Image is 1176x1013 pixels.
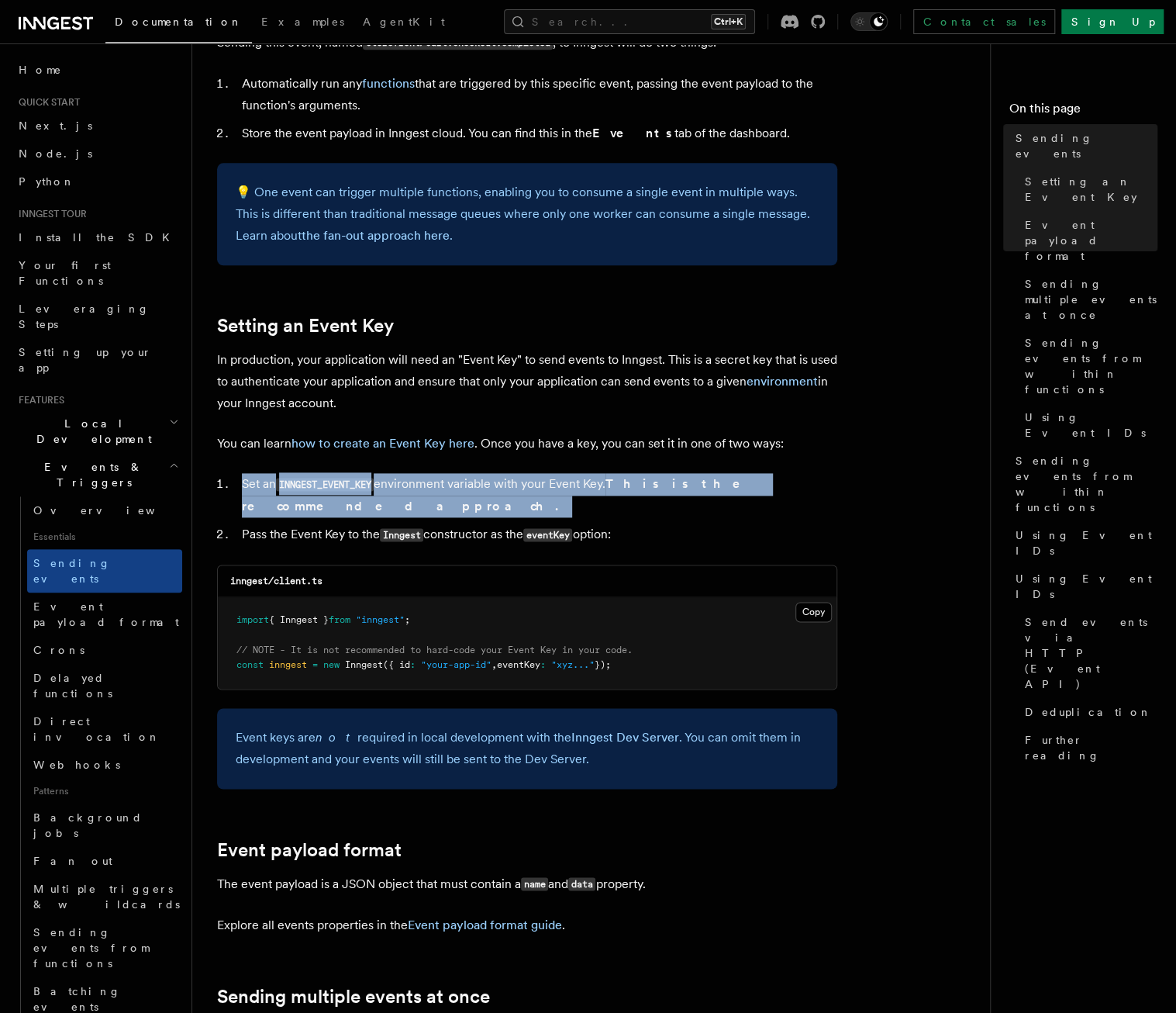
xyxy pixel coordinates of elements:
[19,147,92,160] span: Node.js
[356,614,405,625] span: "inngest"
[217,873,837,895] p: The event payload is a JSON object that must contain a and property.
[521,877,548,890] code: name
[27,918,182,977] a: Sending events from functions
[1019,168,1157,211] a: Setting an Event Key
[33,600,179,628] span: Event payload format
[12,208,87,220] span: Inngest tour
[1019,403,1157,447] a: Using Event IDs
[33,883,180,911] span: Multiple triggers & wildcards
[1025,335,1157,397] span: Sending events from within functions
[1016,527,1157,558] span: Using Event IDs
[1019,329,1157,403] a: Sending events from within functions
[592,126,674,140] strong: Events
[1061,9,1164,34] a: Sign Up
[1016,453,1157,515] span: Sending events from within functions
[27,804,182,847] a: Background jobs
[12,112,182,140] a: Next.js
[329,614,350,625] span: from
[1009,565,1157,608] a: Using Event IDs
[523,528,572,541] code: eventKey
[1019,211,1157,270] a: Event payload format
[12,168,182,195] a: Python
[353,5,454,42] a: AgentKit
[237,73,837,116] li: Automatically run any that are triggered by this specific event, passing the event payload to the...
[27,751,182,779] a: Webhooks
[33,985,121,1013] span: Batching events
[27,707,182,751] a: Direct invocation
[540,659,546,670] span: :
[105,5,252,43] a: Documentation
[12,96,80,109] span: Quick start
[12,140,182,168] a: Node.js
[1025,174,1157,205] span: Setting an Event Key
[380,528,423,541] code: Inngest
[236,614,269,625] span: import
[1025,614,1157,692] span: Send events via HTTP (Event API)
[19,119,92,132] span: Next.js
[115,16,243,28] span: Documentation
[12,251,182,295] a: Your first Functions
[236,182,819,247] p: 💡 One event can trigger multiple functions, enabling you to consume a single event in multiple wa...
[237,473,837,517] li: Set an environment variable with your Event Key.
[363,16,445,28] span: AgentKit
[497,659,540,670] span: eventKey
[242,476,762,513] strong: This is the recommended approach.
[236,659,264,670] span: const
[795,602,832,622] button: Copy
[237,123,837,144] li: Store the event payload in Inngest cloud. You can find this in the tab of the dashboard.
[217,315,394,337] a: Setting an Event Key
[237,524,837,546] li: Pass the Event Key to the constructor as the option:
[1025,732,1157,763] span: Further reading
[19,259,111,287] span: Your first Functions
[408,917,562,932] a: Event payload format guide
[19,231,179,244] span: Install the SDK
[261,16,344,28] span: Examples
[33,926,149,970] span: Sending events from functions
[12,453,182,496] button: Events & Triggers
[1019,698,1157,726] a: Deduplication
[236,727,819,770] p: Event keys are required in local development with the . You can omit them in development and your...
[33,644,84,656] span: Crons
[217,985,490,1007] a: Sending multiple events at once
[19,303,150,330] span: Leveraging Steps
[33,672,112,700] span: Delayed functions
[27,664,182,707] a: Delayed functions
[551,659,595,670] span: "xyz..."
[1019,270,1157,329] a: Sending multiple events at once
[302,228,450,243] a: the fan-out approach here
[405,614,410,625] span: ;
[913,9,1055,34] a: Contact sales
[595,659,611,670] span: });
[12,295,182,338] a: Leveraging Steps
[12,394,64,406] span: Features
[711,14,746,29] kbd: Ctrl+K
[269,659,307,670] span: inngest
[1025,704,1152,720] span: Deduplication
[33,811,143,839] span: Background jobs
[27,636,182,664] a: Crons
[27,847,182,875] a: Fan out
[269,614,329,625] span: { Inngest }
[27,779,182,804] span: Patterns
[252,5,353,42] a: Examples
[1009,447,1157,521] a: Sending events from within functions
[1025,276,1157,323] span: Sending multiple events at once
[1025,217,1157,264] span: Event payload format
[410,659,416,670] span: :
[19,62,62,78] span: Home
[12,459,169,490] span: Events & Triggers
[421,659,491,670] span: "your-app-id"
[217,838,402,860] a: Event payload format
[12,56,182,84] a: Home
[27,875,182,918] a: Multiple triggers & wildcards
[1025,410,1157,441] span: Using Event IDs
[362,76,415,91] a: functions
[1019,726,1157,769] a: Further reading
[850,12,888,31] button: Toggle dark mode
[27,496,182,524] a: Overview
[504,9,755,34] button: Search...Ctrl+K
[236,645,633,655] span: // NOTE - It is not recommended to hard-code your Event Key in your code.
[276,478,374,491] code: INNGEST_EVENT_KEY
[33,855,112,867] span: Fan out
[27,524,182,549] span: Essentials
